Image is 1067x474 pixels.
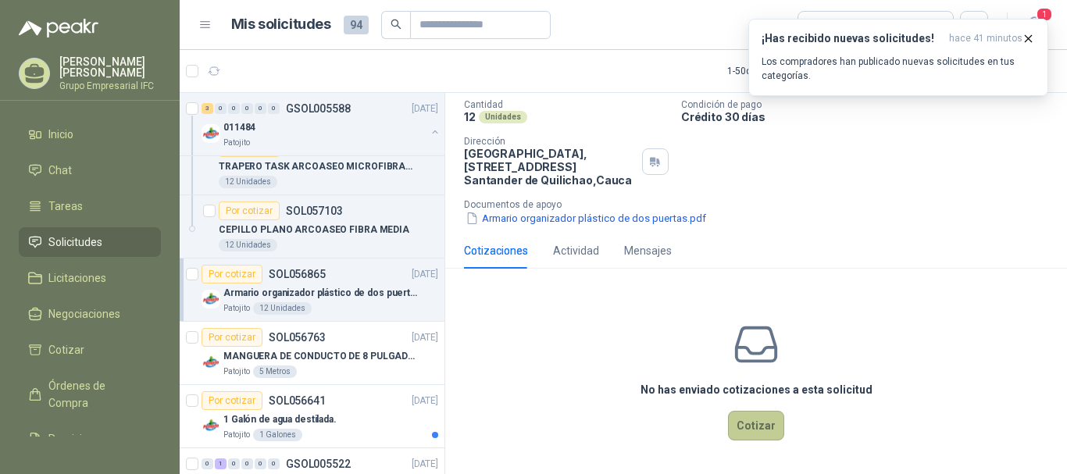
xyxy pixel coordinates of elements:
p: [GEOGRAPHIC_DATA], [STREET_ADDRESS] Santander de Quilichao , Cauca [464,147,636,187]
h3: No has enviado cotizaciones a esta solicitud [641,381,873,398]
p: GSOL005522 [286,458,351,469]
a: Por cotizarSOL056763[DATE] Company LogoMANGUERA DE CONDUCTO DE 8 PULGADAS DE ALAMBRE DE ACERO PUP... [180,322,444,385]
div: 0 [228,103,240,114]
div: 0 [268,458,280,469]
span: search [391,19,401,30]
p: [DATE] [412,102,438,116]
a: Tareas [19,191,161,221]
a: Remisiones [19,424,161,454]
button: Armario organizador plástico de dos puertas.pdf [464,210,708,226]
div: 1 [215,458,227,469]
p: 12 [464,110,476,123]
p: MANGUERA DE CONDUCTO DE 8 PULGADAS DE ALAMBRE DE ACERO PU [223,349,418,364]
h1: Mis solicitudes [231,13,331,36]
p: Condición de pago [681,99,1061,110]
p: Patojito [223,429,250,441]
p: SOL056763 [269,332,326,343]
div: Por cotizar [202,265,262,283]
div: Por cotizar [202,328,262,347]
a: Inicio [19,119,161,149]
div: 0 [255,103,266,114]
p: Los compradores han publicado nuevas solicitudes en tus categorías. [762,55,1035,83]
img: Company Logo [202,124,220,143]
p: [DATE] [412,267,438,282]
div: 5 Metros [253,365,297,378]
a: Por cotizarSOL056865[DATE] Company LogoArmario organizador plástico de dos puertas de acuerdo a l... [180,258,444,322]
div: 0 [228,458,240,469]
span: Inicio [48,126,73,143]
p: Patojito [223,365,250,378]
span: Órdenes de Compra [48,377,146,412]
p: SOL056865 [269,269,326,280]
p: Armario organizador plástico de dos puertas de acuerdo a la imagen adjunta [223,286,418,301]
button: ¡Has recibido nuevas solicitudes!hace 41 minutos Los compradores han publicado nuevas solicitudes... [748,19,1048,96]
span: hace 41 minutos [949,32,1022,45]
div: 0 [241,458,253,469]
a: Chat [19,155,161,185]
p: 011484 [223,120,255,135]
span: Licitaciones [48,269,106,287]
p: Cantidad [464,99,669,110]
a: Por cotizarSOL057102TRAPERO TASK ARCOASEO MICROFIBRA C/MET12 Unidades [180,132,444,195]
div: 0 [202,458,213,469]
a: Cotizar [19,335,161,365]
p: TRAPERO TASK ARCOASEO MICROFIBRA C/MET [219,159,413,174]
span: Chat [48,162,72,179]
div: 12 Unidades [253,302,312,315]
p: [PERSON_NAME] [PERSON_NAME] [59,56,161,78]
img: Company Logo [202,353,220,372]
p: Grupo Empresarial IFC [59,81,161,91]
span: 1 [1036,7,1053,22]
a: 3 0 0 0 0 0 GSOL005588[DATE] Company Logo011484Patojito [202,99,441,149]
p: 1 Galón de agua destilada. [223,412,337,427]
span: Negociaciones [48,305,120,323]
a: Órdenes de Compra [19,371,161,418]
div: Unidades [479,111,527,123]
p: [DATE] [412,330,438,345]
span: 94 [344,16,369,34]
div: 1 Galones [253,429,302,441]
div: Por cotizar [202,391,262,410]
div: 0 [255,458,266,469]
p: Patojito [223,302,250,315]
div: 0 [215,103,227,114]
img: Company Logo [202,416,220,435]
span: Solicitudes [48,233,102,251]
span: Remisiones [48,430,106,447]
button: 1 [1020,11,1048,39]
p: [DATE] [412,394,438,408]
p: SOL057103 [286,205,343,216]
div: 0 [268,103,280,114]
div: Mensajes [624,242,672,259]
a: Solicitudes [19,227,161,257]
p: Dirección [464,136,636,147]
img: Company Logo [202,290,220,308]
div: 3 [202,103,213,114]
h3: ¡Has recibido nuevas solicitudes! [762,32,943,45]
p: CEPILLO PLANO ARCOASEO FIBRA MEDIA [219,223,409,237]
div: 12 Unidades [219,239,277,251]
div: Cotizaciones [464,242,528,259]
a: Por cotizarSOL057103CEPILLO PLANO ARCOASEO FIBRA MEDIA12 Unidades [180,195,444,258]
a: Negociaciones [19,299,161,329]
div: Por cotizar [219,201,280,220]
div: Todas [808,16,840,34]
div: Actividad [553,242,599,259]
img: Logo peakr [19,19,98,37]
span: Cotizar [48,341,84,358]
div: 12 Unidades [219,176,277,188]
div: 1 - 50 de 69 [727,59,818,84]
p: SOL056641 [269,395,326,406]
button: Cotizar [728,411,784,440]
p: Crédito 30 días [681,110,1061,123]
p: [DATE] [412,457,438,472]
p: Documentos de apoyo [464,199,1061,210]
p: Patojito [223,137,250,149]
a: Por cotizarSOL056641[DATE] Company Logo1 Galón de agua destilada.Patojito1 Galones [180,385,444,448]
p: GSOL005588 [286,103,351,114]
span: Tareas [48,198,83,215]
div: 0 [241,103,253,114]
a: Licitaciones [19,263,161,293]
